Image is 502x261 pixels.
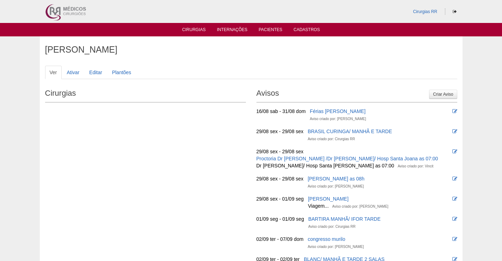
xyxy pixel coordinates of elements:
a: [PERSON_NAME] as 08h [308,176,364,182]
i: Editar [452,237,457,242]
i: Editar [452,176,457,181]
div: Aviso criado por: Cirurgias RR [308,136,355,143]
i: Editar [452,109,457,114]
a: Ver [45,66,62,79]
a: congresso murilo [308,236,345,242]
h2: Avisos [256,86,457,102]
a: [PERSON_NAME] [308,196,348,202]
div: Dr [PERSON_NAME]/ Hosp Santa [PERSON_NAME] as 07:00 [256,162,394,169]
a: Pacientes [259,27,282,34]
div: Aviso criado por: Vincit [398,163,433,170]
a: Ativar [62,66,84,79]
a: Editar [85,66,107,79]
div: Aviso criado por: Cirurgias RR [308,223,355,230]
div: 29/08 sex - 29/08 sex [256,148,304,155]
a: Internações [217,27,248,34]
div: 29/08 sex - 01/09 seg [256,195,304,202]
div: Aviso criado por: [PERSON_NAME] [332,203,388,210]
div: 01/09 seg - 01/09 seg [256,215,304,223]
div: 29/08 sex - 29/08 sex [256,175,304,182]
a: BARTIRA MANHÃ/ IFOR TARDE [308,216,380,222]
i: Sair [453,10,457,14]
a: Criar Aviso [429,90,457,99]
div: 02/09 ter - 07/09 dom [256,236,304,243]
h1: [PERSON_NAME] [45,45,457,54]
div: Aviso criado por: [PERSON_NAME] [308,183,364,190]
i: Editar [452,129,457,134]
a: Plantões [107,66,136,79]
a: Proctoria Dr [PERSON_NAME] /Dr [PERSON_NAME]/ Hosp Santa Joana as 07:00 [256,156,438,161]
a: Cirurgias RR [413,9,437,14]
i: Editar [452,196,457,201]
div: Aviso criado por: [PERSON_NAME] [310,115,366,123]
div: 29/08 sex - 29/08 sex [256,128,304,135]
a: Cirurgias [182,27,206,34]
i: Editar [452,216,457,221]
a: Cadastros [293,27,320,34]
div: Viagem... [308,202,329,209]
a: Férias [PERSON_NAME] [310,108,366,114]
i: Editar [452,149,457,154]
div: Aviso criado por: [PERSON_NAME] [308,243,364,250]
h2: Cirurgias [45,86,246,102]
div: 16/08 sab - 31/08 dom [256,108,306,115]
a: BRASIL CURINGA/ MANHÃ E TARDE [308,129,392,134]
